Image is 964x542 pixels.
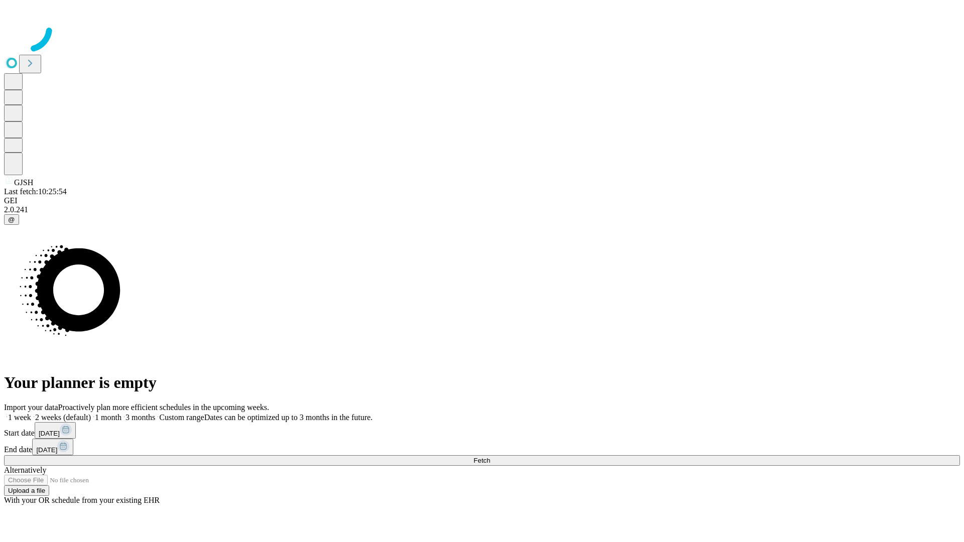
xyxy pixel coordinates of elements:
[4,422,960,439] div: Start date
[4,187,67,196] span: Last fetch: 10:25:54
[126,413,155,422] span: 3 months
[4,196,960,205] div: GEI
[4,214,19,225] button: @
[159,413,204,422] span: Custom range
[4,373,960,392] h1: Your planner is empty
[95,413,122,422] span: 1 month
[35,422,76,439] button: [DATE]
[14,178,33,187] span: GJSH
[204,413,373,422] span: Dates can be optimized up to 3 months in the future.
[8,413,31,422] span: 1 week
[4,496,160,504] span: With your OR schedule from your existing EHR
[4,466,46,474] span: Alternatively
[4,455,960,466] button: Fetch
[35,413,91,422] span: 2 weeks (default)
[4,485,49,496] button: Upload a file
[4,205,960,214] div: 2.0.241
[58,403,269,412] span: Proactively plan more efficient schedules in the upcoming weeks.
[8,216,15,223] span: @
[39,430,60,437] span: [DATE]
[32,439,73,455] button: [DATE]
[4,439,960,455] div: End date
[36,446,57,454] span: [DATE]
[4,403,58,412] span: Import your data
[473,457,490,464] span: Fetch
